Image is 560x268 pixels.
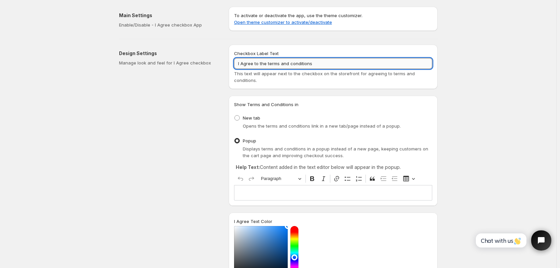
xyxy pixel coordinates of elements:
[243,123,401,129] span: Opens the terms and conditions link in a new tab/page instead of a popup.
[119,12,218,19] h2: Main Settings
[234,218,272,225] label: I Agree Text Color
[234,185,432,200] div: Editor editing area: main. Press Alt+0 for help.
[236,164,260,170] strong: Help Text:
[234,12,432,26] p: To activate or deactivate the app, use the theme customizer.
[236,164,431,171] p: Content added in the text editor below will appear in the popup.
[243,146,428,158] span: Displays terms and conditions in a popup instead of a new page, keeping customers on the cart pag...
[119,50,218,57] h2: Design Settings
[234,71,415,83] span: This text will appear next to the checkbox on the storefront for agreeing to terms and conditions.
[234,172,432,185] div: Editor toolbar
[243,115,260,121] span: New tab
[119,59,218,66] p: Manage look and feel for I Agree checkbox
[119,21,218,28] p: Enable/Disable - I Agree checkbox App
[243,138,256,143] span: Popup
[234,19,332,25] a: Open theme customizer to activate/deactivate
[234,51,279,56] span: Checkbox Label Text
[234,102,298,107] span: Show Terms and Conditions in
[258,174,304,184] button: Paragraph, Heading
[261,175,296,183] span: Paragraph
[468,225,557,256] iframe: Tidio Chat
